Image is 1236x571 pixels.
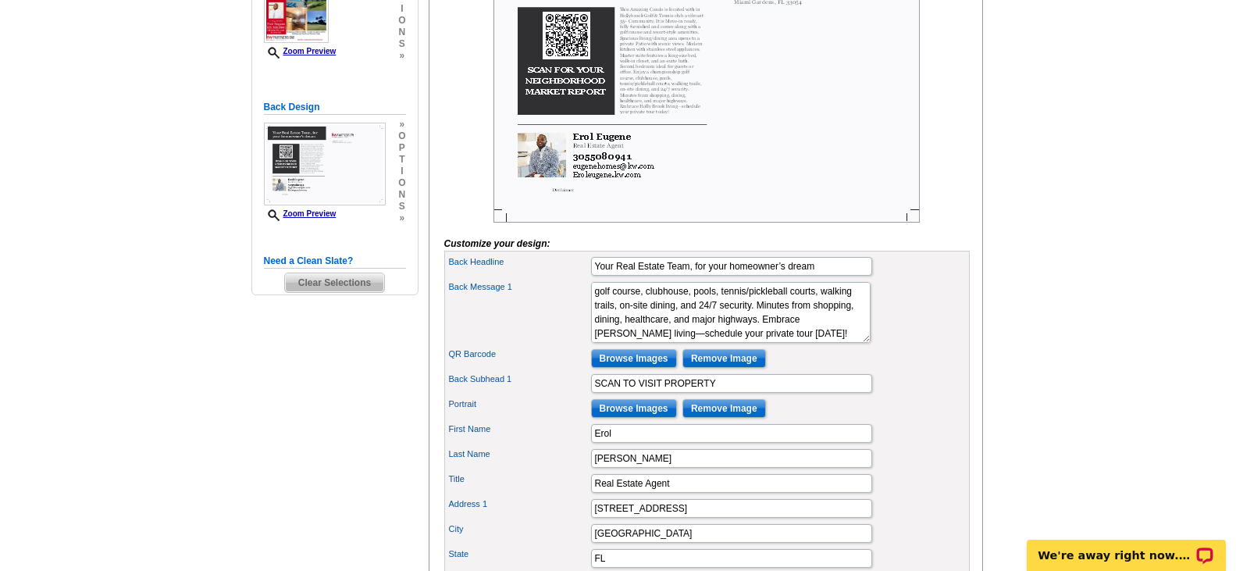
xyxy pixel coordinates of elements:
img: Z18886954_00001_1.jpg [264,123,386,205]
input: Browse Images [591,349,677,368]
input: Remove Image [682,349,766,368]
input: Browse Images [591,399,677,418]
label: First Name [449,423,590,436]
span: o [398,130,405,142]
span: » [398,50,405,62]
span: Clear Selections [285,273,384,292]
h5: Back Design [264,100,406,115]
label: Portrait [449,398,590,411]
textarea: I’ve been in the business for 10+ years, and I know how to read the market. We’ll figure out when... [591,282,871,343]
label: City [449,523,590,536]
span: p [398,142,405,154]
input: Remove Image [682,399,766,418]
label: Address 1 [449,498,590,511]
h5: Need a Clean Slate? [264,254,406,269]
span: i [398,166,405,177]
span: o [398,177,405,189]
label: Title [449,473,590,486]
label: Last Name [449,448,590,461]
span: n [398,189,405,201]
label: Back Message 1 [449,280,590,294]
span: n [398,27,405,38]
span: » [398,119,405,130]
a: Zoom Preview [264,209,337,218]
span: s [398,38,405,50]
span: i [398,3,405,15]
span: s [398,201,405,212]
label: State [449,548,590,561]
iframe: LiveChat chat widget [1017,522,1236,571]
label: Back Headline [449,255,590,269]
label: QR Barcode [449,348,590,361]
label: Back Subhead 1 [449,373,590,386]
span: o [398,15,405,27]
i: Customize your design: [444,238,550,249]
span: t [398,154,405,166]
a: Zoom Preview [264,47,337,55]
span: » [398,212,405,224]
